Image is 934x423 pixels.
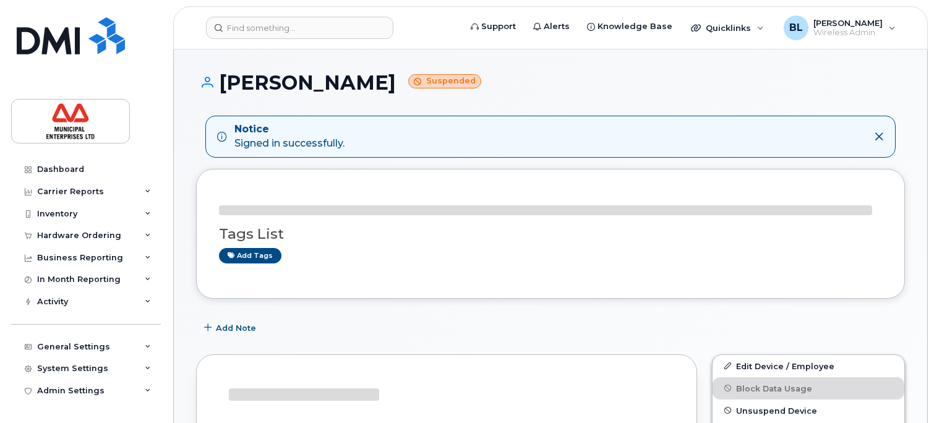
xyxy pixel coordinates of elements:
[234,122,345,151] div: Signed in successfully.
[736,406,817,415] span: Unsuspend Device
[219,248,281,263] a: Add tags
[713,377,904,399] button: Block Data Usage
[408,74,481,88] small: Suspended
[196,72,905,93] h1: [PERSON_NAME]
[216,322,256,334] span: Add Note
[713,355,904,377] a: Edit Device / Employee
[713,399,904,422] button: Unsuspend Device
[234,122,345,137] strong: Notice
[196,317,267,340] button: Add Note
[219,226,882,242] h3: Tags List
